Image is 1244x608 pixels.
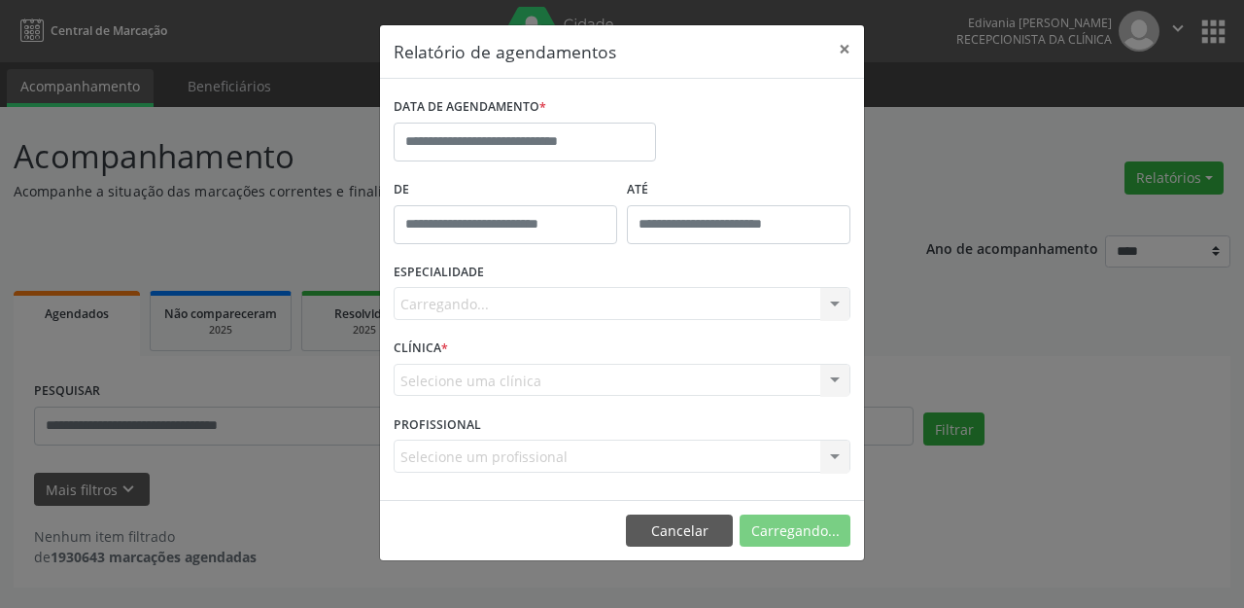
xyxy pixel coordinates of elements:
[740,515,850,548] button: Carregando...
[394,258,484,288] label: ESPECIALIDADE
[626,515,733,548] button: Cancelar
[627,175,850,205] label: ATÉ
[394,92,546,123] label: DATA DE AGENDAMENTO
[394,334,448,364] label: CLÍNICA
[394,39,616,64] h5: Relatório de agendamentos
[825,25,864,73] button: Close
[394,410,481,440] label: PROFISSIONAL
[394,175,617,205] label: De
